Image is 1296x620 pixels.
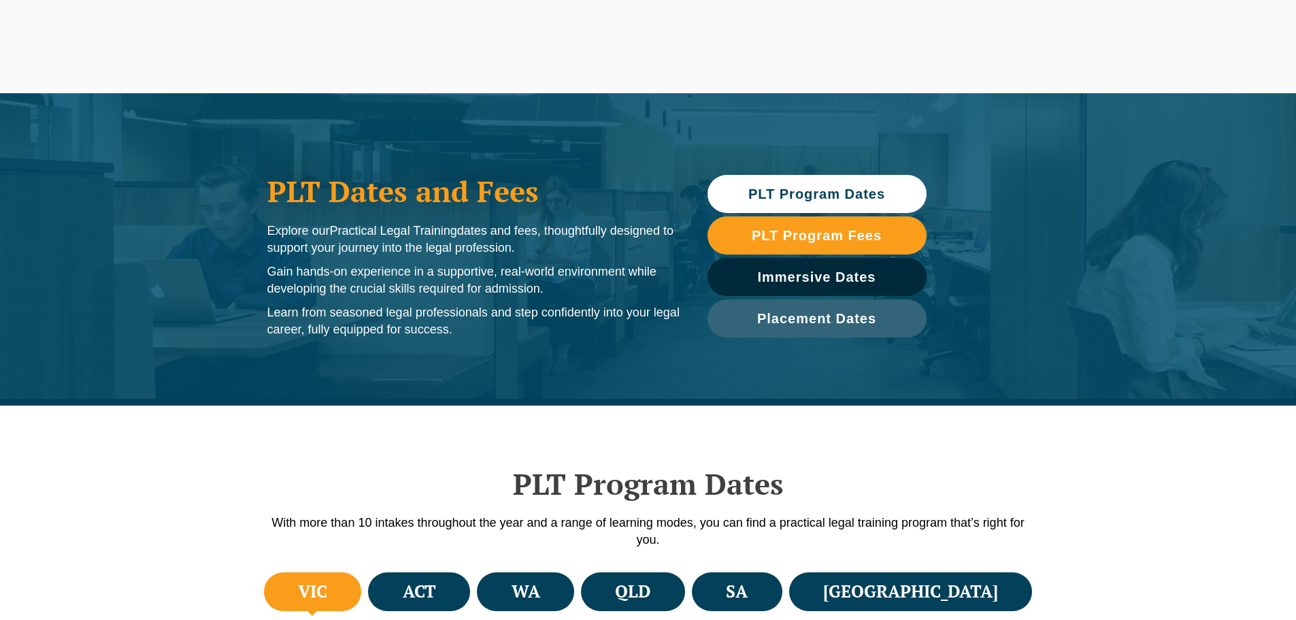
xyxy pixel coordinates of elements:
span: Practical Legal Training [330,224,457,238]
p: With more than 10 intakes throughout the year and a range of learning modes, you can find a pract... [261,515,1036,549]
a: Placement Dates [708,299,927,338]
a: Immersive Dates [708,258,927,296]
p: Gain hands-on experience in a supportive, real-world environment while developing the crucial ski... [267,263,680,297]
p: Explore our dates and fees, thoughtfully designed to support your journey into the legal profession. [267,223,680,257]
h4: VIC [298,581,327,603]
a: PLT Program Fees [708,216,927,255]
h2: PLT Program Dates [261,467,1036,501]
h4: [GEOGRAPHIC_DATA] [823,581,998,603]
span: Placement Dates [757,312,876,325]
h4: WA [512,581,540,603]
h4: ACT [403,581,436,603]
p: Learn from seasoned legal professionals and step confidently into your legal career, fully equipp... [267,304,680,338]
h4: QLD [615,581,650,603]
span: Immersive Dates [758,270,876,284]
h4: SA [726,581,748,603]
a: PLT Program Dates [708,175,927,213]
span: PLT Program Dates [748,187,885,201]
h1: PLT Dates and Fees [267,174,680,208]
span: PLT Program Fees [752,229,882,242]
